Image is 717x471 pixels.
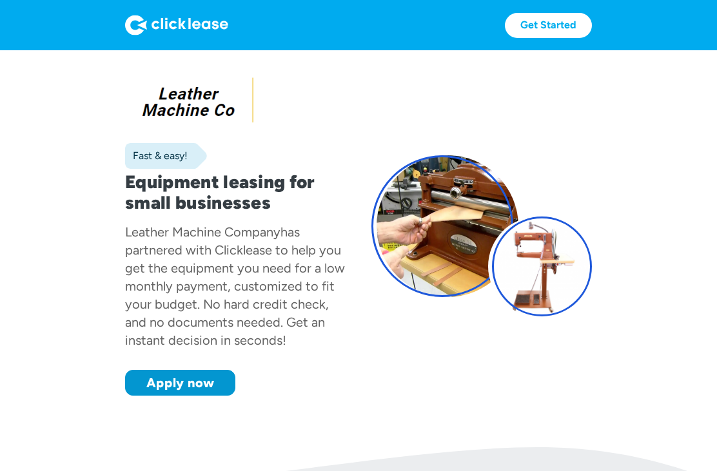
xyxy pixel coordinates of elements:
a: Apply now [125,370,235,396]
div: has partnered with Clicklease to help you get the equipment you need for a low monthly payment, c... [125,224,345,348]
img: Logo [125,15,228,35]
h1: Equipment leasing for small businesses [125,171,346,213]
a: Get Started [505,13,592,38]
div: Leather Machine Company [125,224,280,240]
div: Fast & easy! [125,149,188,162]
